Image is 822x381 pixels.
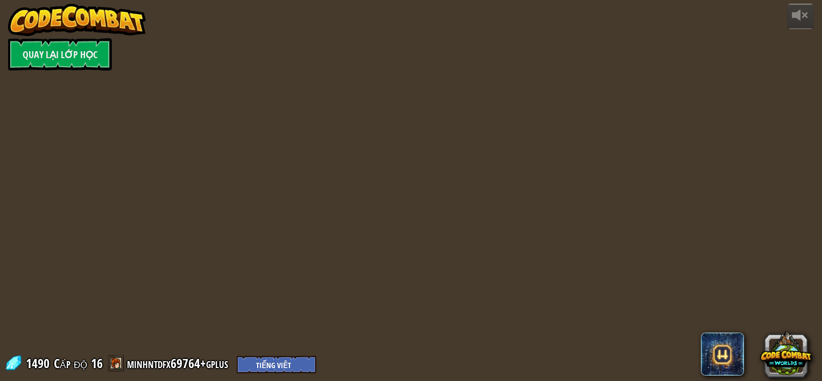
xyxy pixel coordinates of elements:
a: minhntdfx69764+gplus [127,355,231,372]
img: CodeCombat - Learn how to code by playing a game [8,4,146,36]
span: 1490 [26,355,53,372]
span: 16 [91,355,103,372]
button: Tùy chỉnh âm lượng [787,4,814,29]
a: Quay lại Lớp Học [8,38,112,70]
span: Cấp độ [54,355,87,372]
